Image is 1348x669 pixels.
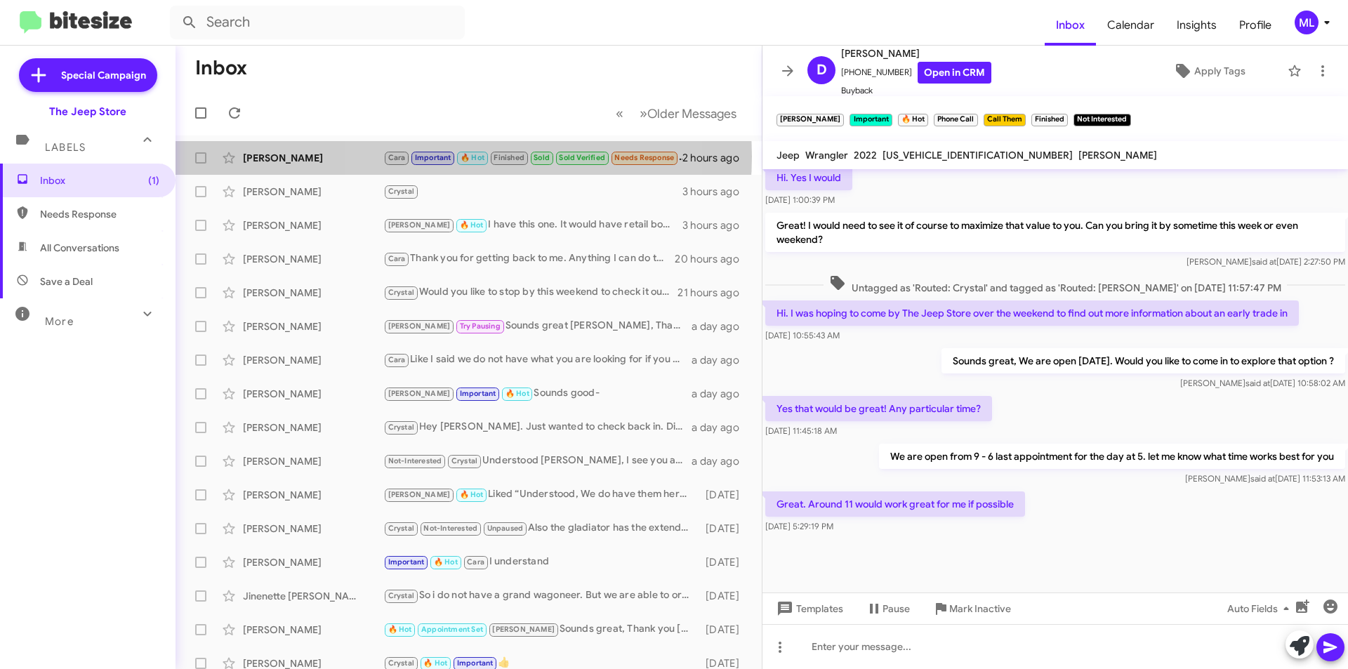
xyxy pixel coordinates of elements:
[388,389,451,398] span: [PERSON_NAME]
[388,557,425,567] span: Important
[383,318,692,334] div: Sounds great [PERSON_NAME], Thank you sir
[1228,5,1283,46] span: Profile
[383,217,682,233] div: I have this one. It would have retail bonus cash for $2,250. Out price would be $44,480. LINK TO ...
[1185,473,1345,484] span: [PERSON_NAME] [DATE] 11:53:13 AM
[805,149,848,161] span: Wrangler
[434,557,458,567] span: 🔥 Hot
[388,625,412,634] span: 🔥 Hot
[692,454,751,468] div: a day ago
[40,241,119,255] span: All Conversations
[699,589,751,603] div: [DATE]
[883,149,1073,161] span: [US_VEHICLE_IDENTIFICATION_NUMBER]
[765,194,835,205] span: [DATE] 1:00:39 PM
[19,58,157,92] a: Special Campaign
[1295,11,1319,34] div: ML
[559,153,605,162] span: Sold Verified
[1096,5,1165,46] span: Calendar
[692,387,751,401] div: a day ago
[682,151,751,165] div: 2 hours ago
[388,254,406,263] span: Cara
[682,185,751,199] div: 3 hours ago
[1137,58,1281,84] button: Apply Tags
[243,151,383,165] div: [PERSON_NAME]
[487,524,524,533] span: Unpaused
[850,114,892,126] small: Important
[934,114,977,126] small: Phone Call
[243,185,383,199] div: [PERSON_NAME]
[692,353,751,367] div: a day ago
[388,187,414,196] span: Crystal
[460,322,501,331] span: Try Pausing
[984,114,1026,126] small: Call Them
[699,555,751,569] div: [DATE]
[460,220,484,230] span: 🔥 Hot
[243,319,383,333] div: [PERSON_NAME]
[1187,256,1345,267] span: [PERSON_NAME] [DATE] 2:27:50 PM
[243,454,383,468] div: [PERSON_NAME]
[1227,596,1295,621] span: Auto Fields
[494,153,524,162] span: Finished
[40,173,159,187] span: Inbox
[383,251,675,267] div: Thank you for getting back to me. Anything I can do to help move forward with a purchase?
[383,419,692,435] div: Hey [PERSON_NAME]. Just wanted to check back in. Did we have some time this weekend to stop by an...
[195,57,247,79] h1: Inbox
[415,153,451,162] span: Important
[692,420,751,435] div: a day ago
[647,106,736,121] span: Older Messages
[61,68,146,82] span: Special Campaign
[383,150,682,166] div: Good morning! Are the plates ready?
[841,62,991,84] span: [PHONE_NUMBER]
[40,274,93,289] span: Save a Deal
[918,62,991,84] a: Open in CRM
[1073,114,1130,126] small: Not Interested
[762,596,854,621] button: Templates
[148,173,159,187] span: (1)
[423,658,447,668] span: 🔥 Hot
[631,99,745,128] button: Next
[765,300,1299,326] p: Hi. I was hoping to come by The Jeep Store over the weekend to find out more information about an...
[692,319,751,333] div: a day ago
[243,252,383,266] div: [PERSON_NAME]
[616,105,623,122] span: «
[388,524,414,533] span: Crystal
[460,389,496,398] span: Important
[879,444,1345,469] p: We are open from 9 - 6 last appointment for the day at 5. let me know what time works best for you
[817,59,827,81] span: D
[388,658,414,668] span: Crystal
[40,207,159,221] span: Needs Response
[243,589,383,603] div: Jinenette [PERSON_NAME]
[765,491,1025,517] p: Great. Around 11 would work great for me if possible
[243,623,383,637] div: [PERSON_NAME]
[765,330,840,340] span: [DATE] 10:55:43 AM
[608,99,745,128] nav: Page navigation example
[921,596,1022,621] button: Mark Inactive
[383,486,699,503] div: Liked “Understood, We do have them here. we will shoot you a text [DATE] morning to confirm if th...
[383,520,699,536] div: Also the gladiator has the extended warranty to 120k or so
[457,658,494,668] span: Important
[383,385,692,402] div: Sounds good-
[699,623,751,637] div: [DATE]
[675,252,751,266] div: 20 hours ago
[383,621,699,637] div: Sounds great, Thank you [PERSON_NAME].
[1245,378,1270,388] span: said at
[45,315,74,328] span: More
[492,625,555,634] span: [PERSON_NAME]
[388,355,406,364] span: Cara
[383,284,678,300] div: Would you like to stop by this weekend to check it out [PERSON_NAME]?
[765,396,992,421] p: Yes that would be great! Any particular time?
[383,352,692,368] div: Like I said we do not have what you are looking for if you are only open to the 4xe wranglers. If...
[461,153,484,162] span: 🔥 Hot
[388,288,414,297] span: Crystal
[607,99,632,128] button: Previous
[1252,256,1276,267] span: said at
[854,149,877,161] span: 2022
[949,596,1011,621] span: Mark Inactive
[505,389,529,398] span: 🔥 Hot
[534,153,550,162] span: Sold
[421,625,483,634] span: Appointment Set
[1045,5,1096,46] a: Inbox
[1165,5,1228,46] a: Insights
[898,114,928,126] small: 🔥 Hot
[640,105,647,122] span: »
